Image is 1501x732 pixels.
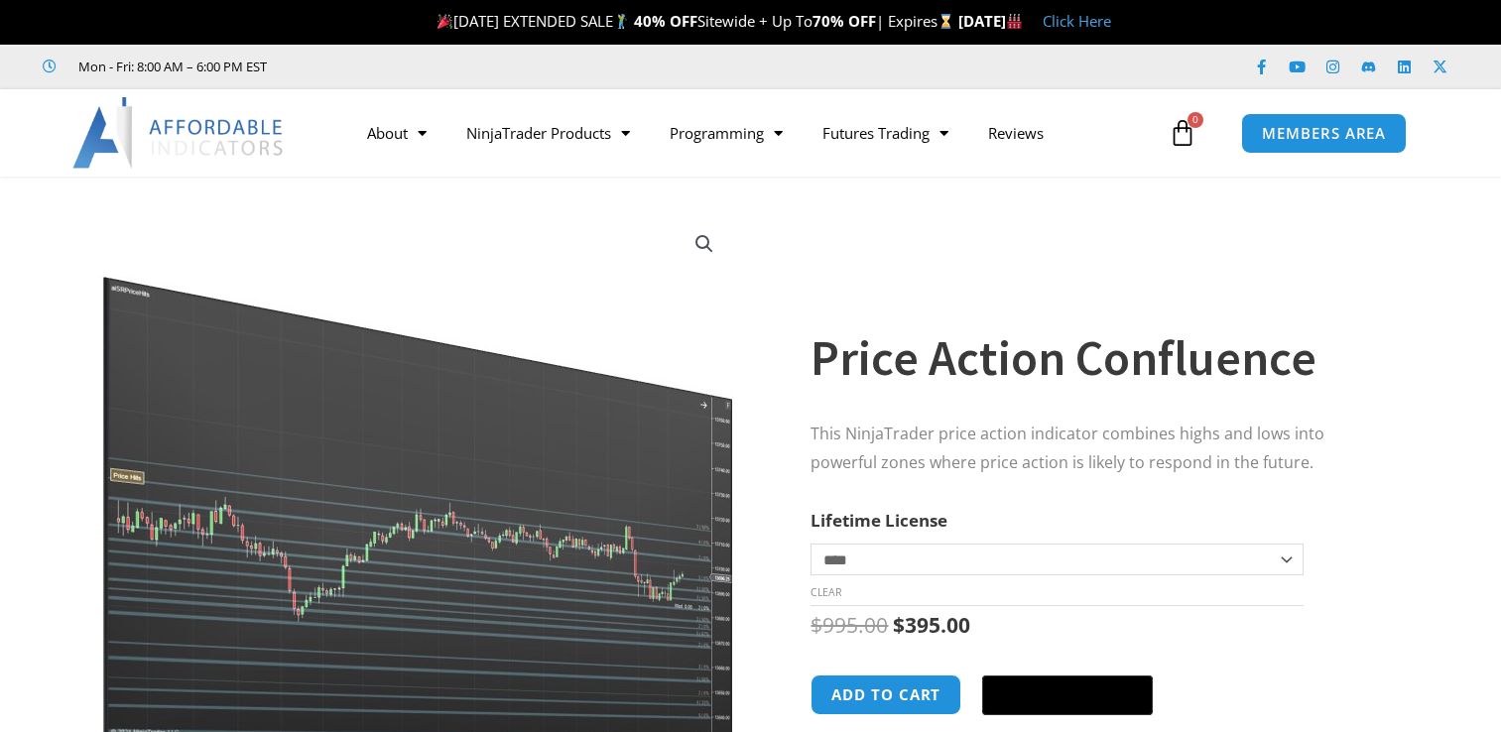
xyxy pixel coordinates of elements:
[347,110,446,156] a: About
[938,14,953,29] img: ⌛
[968,110,1063,156] a: Reviews
[803,110,968,156] a: Futures Trading
[811,611,888,639] bdi: 995.00
[1007,14,1022,29] img: 🏭
[446,110,650,156] a: NinjaTrader Products
[811,674,961,715] button: Add to cart
[811,323,1390,393] h1: Price Action Confluence
[650,110,803,156] a: Programming
[73,55,267,78] span: Mon - Fri: 8:00 AM – 6:00 PM EST
[687,226,722,262] a: View full-screen image gallery
[614,14,629,29] img: 🏌️‍♂️
[1139,104,1226,162] a: 0
[72,97,286,169] img: LogoAI | Affordable Indicators – NinjaTrader
[438,14,452,29] img: 🎉
[982,675,1153,715] button: Buy with GPay
[893,611,905,639] span: $
[295,57,592,76] iframe: Customer reviews powered by Trustpilot
[1262,126,1386,141] span: MEMBERS AREA
[347,110,1164,156] nav: Menu
[813,11,876,31] strong: 70% OFF
[634,11,697,31] strong: 40% OFF
[433,11,958,31] span: [DATE] EXTENDED SALE Sitewide + Up To | Expires
[893,611,970,639] bdi: 395.00
[811,611,822,639] span: $
[811,423,1324,473] span: This NinjaTrader price action indicator combines highs and lows into powerful zones where price a...
[958,11,1023,31] strong: [DATE]
[811,509,947,532] label: Lifetime License
[1043,11,1111,31] a: Click Here
[1188,112,1203,128] span: 0
[1241,113,1407,154] a: MEMBERS AREA
[811,585,841,599] a: Clear options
